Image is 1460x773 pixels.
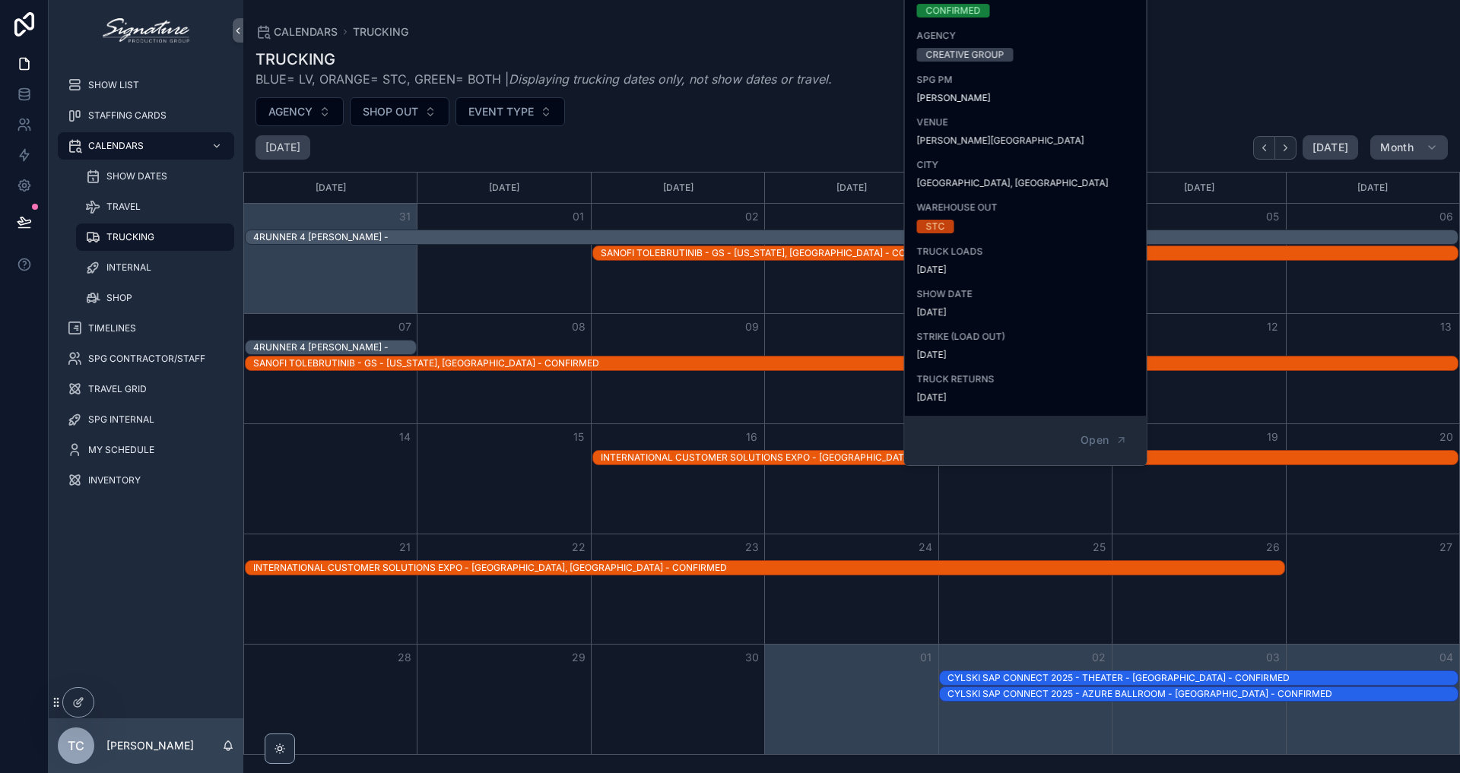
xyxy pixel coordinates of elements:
[88,322,136,334] span: TIMELINES
[1264,428,1282,446] button: 19
[395,428,414,446] button: 14
[255,24,338,40] a: CALENDARS
[601,451,1458,464] div: INTERNATIONAL CUSTOMER SOLUTIONS EXPO - Orlando, FL - CONFIRMED
[926,48,1005,62] div: CREATIVE GROUP
[570,428,588,446] button: 15
[468,104,534,119] span: EVENT TYPE
[917,349,1136,361] span: [DATE]
[58,102,234,129] a: STAFFING CARDS
[363,104,418,119] span: SHOP OUT
[76,163,234,190] a: SHOW DATES
[253,561,1284,575] div: INTERNATIONAL CUSTOMER SOLUTIONS EXPO - Orlando, FL - CONFIRMED
[1253,136,1275,160] button: Back
[1437,538,1455,556] button: 27
[743,428,761,446] button: 16
[1264,208,1282,226] button: 05
[1115,173,1283,203] div: [DATE]
[570,318,588,336] button: 08
[947,687,1458,701] div: CYLSKI SAP CONNECT 2025 - AZURE BALLROOM - LAS VEGAS - CONFIRMED
[917,92,991,104] span: [PERSON_NAME]
[917,306,1136,318] span: [DATE]
[1437,318,1455,336] button: 13
[76,193,234,220] a: TRAVEL
[1071,428,1137,453] a: Open
[395,538,414,556] button: 21
[58,406,234,433] a: SPG INTERNAL
[88,444,154,456] span: MY SCHEDULE
[1380,141,1414,154] span: Month
[601,246,1458,260] div: SANOFI TOLEBRUTINIB - GS - New York, NY - CONFIRMED
[76,284,234,312] a: SHOP
[926,4,981,17] div: CONFIRMED
[1312,141,1348,154] span: [DATE]
[246,173,414,203] div: [DATE]
[917,373,1136,385] span: TRUCK RETURNS
[253,231,1458,243] div: 4RUNNER 4 [PERSON_NAME] -
[253,356,1458,370] div: SANOFI TOLEBRUTINIB - GS - New York, NY - CONFIRMED
[106,292,132,304] span: SHOP
[917,288,1136,300] span: SHOW DATE
[1090,538,1108,556] button: 25
[253,341,416,353] div: 4RUNNER 4 [PERSON_NAME] -
[743,318,761,336] button: 09
[916,648,935,667] button: 01
[743,538,761,556] button: 23
[106,231,154,243] span: TRUCKING
[917,135,1136,147] span: [PERSON_NAME][GEOGRAPHIC_DATA]
[1090,648,1108,667] button: 02
[947,671,1458,685] div: CYLSKI SAP CONNECT 2025 - THEATER - LAS VEGAS - CONFIRMED
[68,737,84,755] span: TC
[58,345,234,372] a: SPG CONTRACTOR/STAFF
[743,208,761,226] button: 02
[395,318,414,336] button: 07
[106,261,151,274] span: INTERNAL
[255,97,344,126] button: Select Button
[767,173,935,203] div: [DATE]
[917,74,1136,86] span: SPG PM
[88,474,141,486] span: INVENTORY
[1303,135,1358,160] button: [DATE]
[1437,208,1455,226] button: 06
[594,173,762,203] div: [DATE]
[49,61,243,514] div: scrollable content
[106,170,167,182] span: SHOW DATES
[916,538,935,556] button: 24
[917,246,1136,258] span: TRUCK LOADS
[353,24,408,40] a: TRUCKING
[255,70,832,88] span: BLUE= LV, ORANGE= STC, GREEN= BOTH |
[1264,318,1282,336] button: 12
[255,49,832,70] h1: TRUCKING
[917,391,1136,404] span: [DATE]
[743,648,761,667] button: 30
[947,672,1458,684] div: CYLSKI SAP CONNECT 2025 - THEATER - [GEOGRAPHIC_DATA] - CONFIRMED
[268,104,313,119] span: AGENCY
[76,223,234,251] a: TRUCKING
[106,738,194,753] p: [PERSON_NAME]
[455,97,565,126] button: Select Button
[1437,648,1455,667] button: 04
[88,383,147,395] span: TRAVEL GRID
[1081,433,1109,447] span: Open
[253,341,416,354] div: 4RUNNER 4 MARK PODL -
[947,688,1458,700] div: CYLSKI SAP CONNECT 2025 - AZURE BALLROOM - [GEOGRAPHIC_DATA] - CONFIRMED
[917,331,1136,343] span: STRIKE (LOAD OUT)
[509,71,832,87] em: Displaying trucking dates only, not show dates or travel.
[1437,428,1455,446] button: 20
[395,648,414,667] button: 28
[58,375,234,403] a: TRAVEL GRID
[106,201,141,213] span: TRAVEL
[1370,135,1448,160] button: Month
[58,436,234,464] a: MY SCHEDULE
[253,230,1458,244] div: 4RUNNER 4 MARK PODL -
[58,467,234,494] a: INVENTORY
[265,140,300,155] h2: [DATE]
[395,208,414,226] button: 31
[601,247,1458,259] div: SANOFI TOLEBRUTINIB - GS - [US_STATE], [GEOGRAPHIC_DATA] - CONFIRMED
[1275,136,1297,160] button: Next
[88,140,144,152] span: CALENDARS
[601,451,1458,464] div: INTERNATIONAL CUSTOMER SOLUTIONS EXPO - [GEOGRAPHIC_DATA], [GEOGRAPHIC_DATA] - CONFIRMED
[88,413,154,426] span: SPG INTERNAL
[58,132,234,160] a: CALENDARS
[917,264,1136,276] span: [DATE]
[420,173,588,203] div: [DATE]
